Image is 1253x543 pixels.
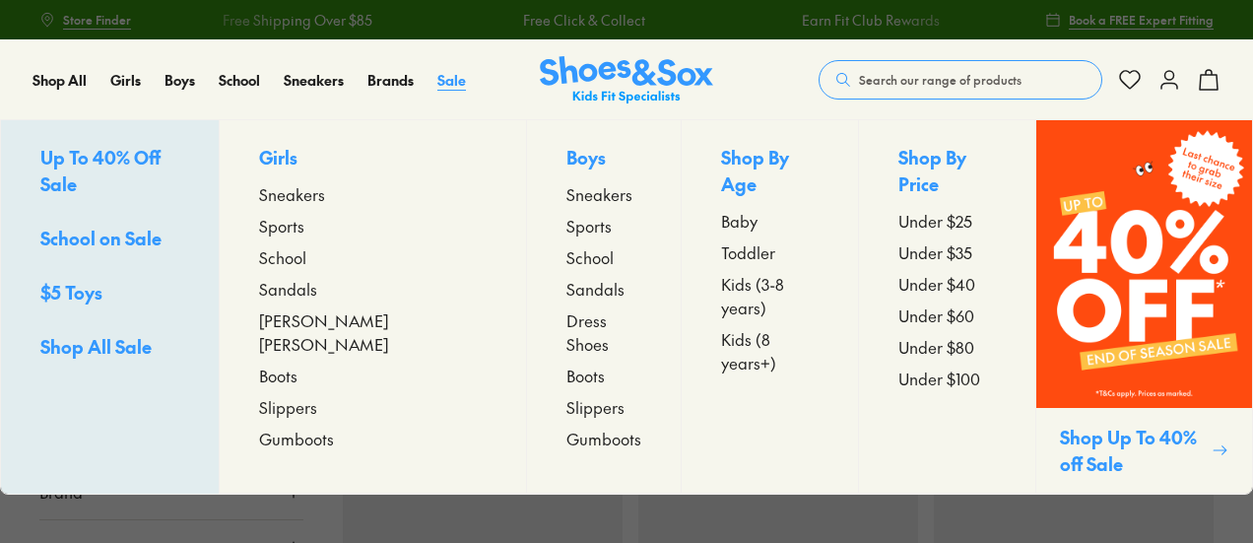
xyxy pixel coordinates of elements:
span: Under $60 [898,304,974,327]
span: Up To 40% Off Sale [40,145,161,196]
span: Gumboots [259,427,334,450]
span: Shop All Sale [40,334,152,359]
p: Shop By Price [898,144,996,201]
a: Shop Up To 40% off Sale [1035,120,1252,494]
a: Boots [566,364,641,387]
a: Sneakers [259,182,487,206]
a: Baby [721,209,819,233]
a: Slippers [566,395,641,419]
span: Under $100 [898,367,980,390]
span: Brands [367,70,414,90]
a: Earn Fit Club Rewards [801,10,939,31]
span: School on Sale [40,226,162,250]
span: Under $35 [898,240,972,264]
a: Boys [165,70,195,91]
span: Search our range of products [859,71,1022,89]
a: Up To 40% Off Sale [40,144,179,201]
a: Sneakers [566,182,641,206]
a: Under $60 [898,304,996,327]
a: Under $80 [898,335,996,359]
span: Sneakers [259,182,325,206]
a: Shop All [33,70,87,91]
span: Sports [259,214,304,238]
a: Under $25 [898,209,996,233]
a: Book a FREE Expert Fitting [1045,2,1214,37]
a: Free Click & Collect [522,10,644,31]
button: Open gorgias live chat [10,7,69,66]
span: Slippers [259,395,317,419]
img: SNS_Logo_Responsive.svg [540,56,713,104]
a: School [219,70,260,91]
p: Girls [259,144,487,174]
span: Sandals [259,277,317,301]
a: School [259,245,487,269]
p: Shop Up To 40% off Sale [1060,424,1204,477]
a: Dress Shoes [566,308,641,356]
a: Boots [259,364,487,387]
a: Free Shipping Over $85 [223,10,372,31]
a: Slippers [259,395,487,419]
span: Toddler [721,240,775,264]
a: Store Finder [39,2,131,37]
a: Sandals [566,277,641,301]
a: School [566,245,641,269]
a: Under $35 [898,240,996,264]
span: School [566,245,614,269]
p: Shop By Age [721,144,819,201]
span: Sandals [566,277,625,301]
a: Under $100 [898,367,996,390]
span: School [219,70,260,90]
span: Under $40 [898,272,975,296]
span: Book a FREE Expert Fitting [1069,11,1214,29]
a: [PERSON_NAME] [PERSON_NAME] [259,308,487,356]
span: Sneakers [284,70,344,90]
a: School on Sale [40,225,179,255]
a: Sports [259,214,487,238]
span: Slippers [566,395,625,419]
a: Toddler [721,240,819,264]
a: Kids (3-8 years) [721,272,819,319]
img: SNS_WEBASSETS_GRID_1080x1440_3.png [1036,120,1252,408]
a: Girls [110,70,141,91]
a: Gumboots [259,427,487,450]
a: Shoes & Sox [540,56,713,104]
span: Under $80 [898,335,974,359]
span: Sale [437,70,466,90]
a: $5 Toys [40,279,179,309]
span: Sports [566,214,612,238]
span: $5 Toys [40,280,102,305]
span: Boots [259,364,297,387]
span: Under $25 [898,209,972,233]
span: Shop All [33,70,87,90]
a: Brands [367,70,414,91]
span: School [259,245,306,269]
a: Gumboots [566,427,641,450]
span: Sneakers [566,182,632,206]
a: Under $40 [898,272,996,296]
a: Sports [566,214,641,238]
a: Sale [437,70,466,91]
span: Store Finder [63,11,131,29]
a: Sneakers [284,70,344,91]
a: Shop All Sale [40,333,179,364]
span: Girls [110,70,141,90]
a: Kids (8 years+) [721,327,819,374]
button: Search our range of products [819,60,1102,100]
a: Sandals [259,277,487,301]
span: Boots [566,364,605,387]
span: Boys [165,70,195,90]
span: Baby [721,209,758,233]
p: Boys [566,144,641,174]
